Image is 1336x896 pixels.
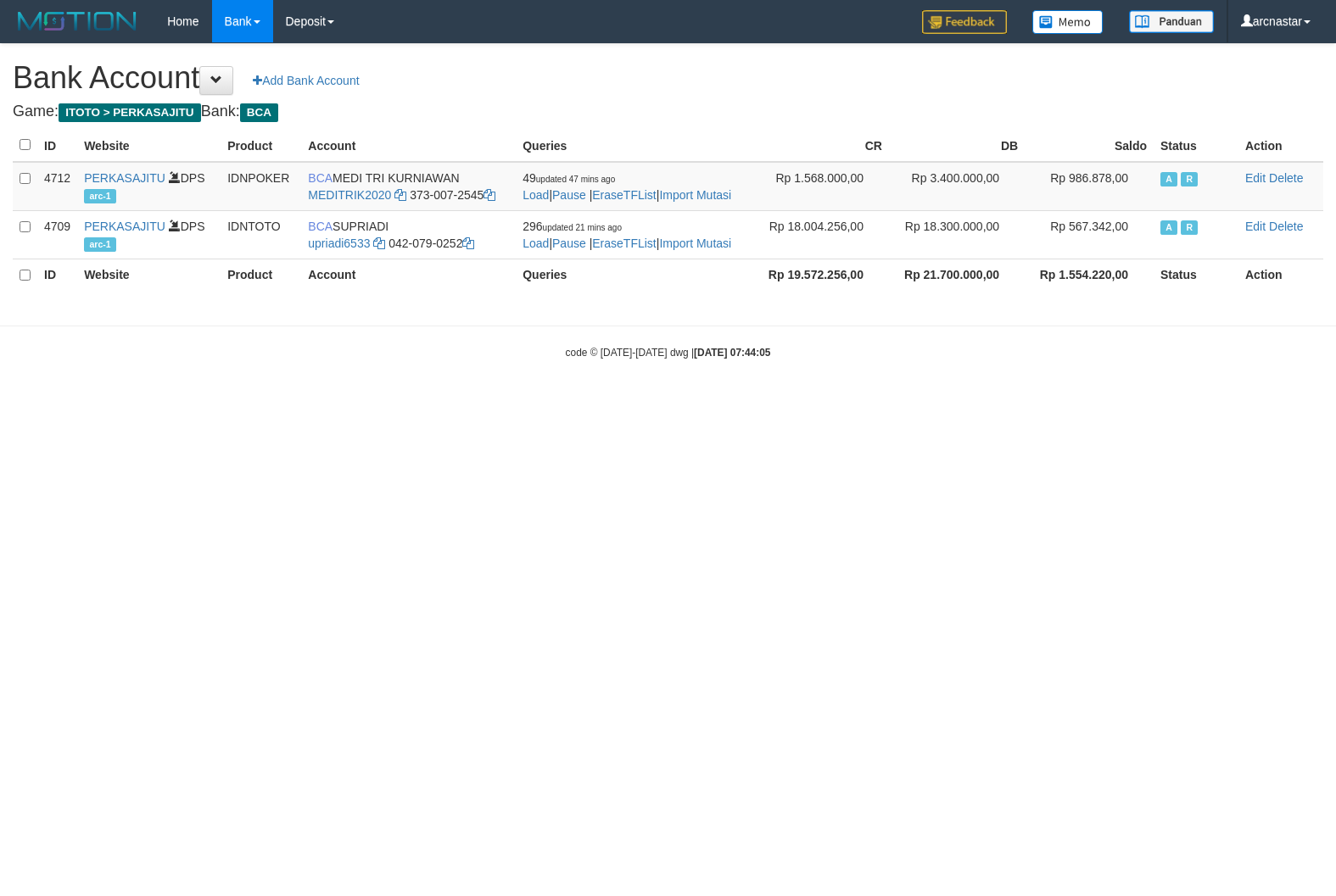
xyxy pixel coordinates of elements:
[753,162,889,211] td: Rp 1.568.000,00
[308,171,333,185] span: BCA
[221,162,301,211] td: IDNPOKER
[1269,171,1303,185] a: Delete
[753,210,889,259] td: Rp 18.004.256,00
[301,129,516,162] th: Account
[13,103,1323,120] h4: Game: Bank:
[659,188,731,202] a: Import Mutasi
[308,220,333,233] span: BCA
[1025,129,1154,162] th: Saldo
[922,10,1007,34] img: Feedback.jpg
[37,210,77,259] td: 4709
[1154,259,1238,292] th: Status
[1025,259,1154,292] th: Rp 1.554.220,00
[1181,220,1198,235] span: Running
[1032,10,1104,34] img: Button%20Memo.svg
[592,188,656,202] a: EraseTFList
[221,210,301,259] td: IDNTOTO
[516,259,753,292] th: Queries
[889,259,1025,292] th: Rp 21.700.000,00
[1245,220,1266,233] a: Edit
[694,347,770,359] strong: [DATE] 07:44:05
[242,66,370,95] a: Add Bank Account
[1181,172,1198,186] span: Running
[77,210,221,259] td: DPS
[77,162,221,211] td: DPS
[753,129,889,162] th: CR
[659,237,731,250] a: Import Mutasi
[523,171,731,202] span: | | |
[308,188,391,202] a: MEDITRIK2020
[84,220,165,233] a: PERKASAJITU
[523,220,731,250] span: | | |
[221,259,301,292] th: Product
[1160,220,1177,235] span: Active
[37,259,77,292] th: ID
[1245,171,1266,185] a: Edit
[543,223,622,232] span: updated 21 mins ago
[1160,172,1177,186] span: Active
[523,237,549,250] a: Load
[523,220,622,233] span: 296
[592,237,656,250] a: EraseTFList
[1154,129,1238,162] th: Status
[240,103,278,122] span: BCA
[77,129,221,162] th: Website
[37,162,77,211] td: 4712
[523,171,615,185] span: 49
[536,175,615,184] span: updated 47 mins ago
[516,129,753,162] th: Queries
[221,129,301,162] th: Product
[84,171,165,185] a: PERKASAJITU
[59,103,201,122] span: ITOTO > PERKASAJITU
[1025,210,1154,259] td: Rp 567.342,00
[13,8,142,34] img: MOTION_logo.png
[1238,129,1323,162] th: Action
[1025,162,1154,211] td: Rp 986.878,00
[1269,220,1303,233] a: Delete
[84,237,116,252] span: arc-1
[1238,259,1323,292] th: Action
[13,61,1323,95] h1: Bank Account
[889,162,1025,211] td: Rp 3.400.000,00
[301,162,516,211] td: MEDI TRI KURNIAWAN 373-007-2545
[308,237,370,250] a: upriadi6533
[889,210,1025,259] td: Rp 18.300.000,00
[37,129,77,162] th: ID
[77,259,221,292] th: Website
[753,259,889,292] th: Rp 19.572.256,00
[552,237,586,250] a: Pause
[84,189,116,203] span: arc-1
[523,188,549,202] a: Load
[566,347,771,359] small: code © [DATE]-[DATE] dwg |
[889,129,1025,162] th: DB
[301,259,516,292] th: Account
[301,210,516,259] td: SUPRIADI 042-079-0252
[1129,10,1214,33] img: panduan.png
[552,188,586,202] a: Pause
